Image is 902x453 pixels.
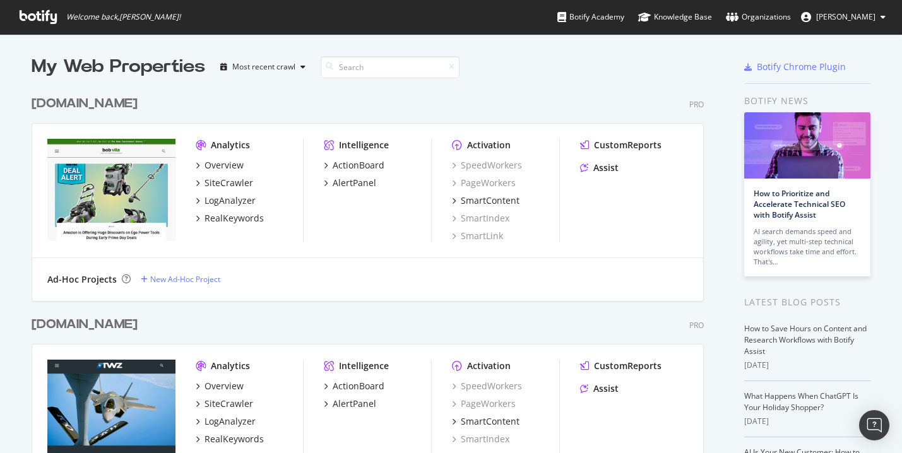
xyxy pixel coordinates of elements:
[580,162,619,174] a: Assist
[32,315,138,334] div: [DOMAIN_NAME]
[816,11,875,22] span: Ryan Kibbe
[205,397,253,410] div: SiteCrawler
[232,63,295,71] div: Most recent crawl
[196,397,253,410] a: SiteCrawler
[467,360,511,372] div: Activation
[757,61,846,73] div: Botify Chrome Plugin
[593,162,619,174] div: Assist
[47,273,117,286] div: Ad-Hoc Projects
[141,274,220,285] a: New Ad-Hoc Project
[324,380,384,392] a: ActionBoard
[744,112,870,179] img: How to Prioritize and Accelerate Technical SEO with Botify Assist
[744,360,871,371] div: [DATE]
[754,188,845,220] a: How to Prioritize and Accelerate Technical SEO with Botify Assist
[324,177,376,189] a: AlertPanel
[47,139,175,241] img: bobvila.com
[211,360,250,372] div: Analytics
[744,295,871,309] div: Latest Blog Posts
[324,397,376,410] a: AlertPanel
[205,159,244,172] div: Overview
[744,61,846,73] a: Botify Chrome Plugin
[196,433,264,445] a: RealKeywords
[66,12,181,22] span: Welcome back, [PERSON_NAME] !
[452,433,509,445] a: SmartIndex
[452,159,522,172] a: SpeedWorkers
[594,360,662,372] div: CustomReports
[321,56,460,78] input: Search
[744,323,867,356] a: How to Save Hours on Content and Research Workflows with Botify Assist
[333,177,376,189] div: AlertPanel
[754,226,861,267] div: AI search demands speed and agility, yet multi-step technical workflows take time and effort. Tha...
[333,380,384,392] div: ActionBoard
[32,95,138,113] div: [DOMAIN_NAME]
[32,315,143,334] a: [DOMAIN_NAME]
[205,380,244,392] div: Overview
[196,415,256,428] a: LogAnalyzer
[333,397,376,410] div: AlertPanel
[196,212,264,225] a: RealKeywords
[452,230,503,242] a: SmartLink
[205,194,256,207] div: LogAnalyzer
[638,11,712,23] div: Knowledge Base
[726,11,791,23] div: Organizations
[196,380,244,392] a: Overview
[689,320,704,331] div: Pro
[580,382,619,395] a: Assist
[205,433,264,445] div: RealKeywords
[580,360,662,372] a: CustomReports
[744,416,871,427] div: [DATE]
[205,177,253,189] div: SiteCrawler
[196,194,256,207] a: LogAnalyzer
[339,360,389,372] div: Intelligence
[196,177,253,189] a: SiteCrawler
[461,415,519,428] div: SmartContent
[211,139,250,151] div: Analytics
[744,391,858,413] a: What Happens When ChatGPT Is Your Holiday Shopper?
[452,415,519,428] a: SmartContent
[32,54,205,79] div: My Web Properties
[467,139,511,151] div: Activation
[452,194,519,207] a: SmartContent
[452,397,516,410] a: PageWorkers
[859,410,889,440] div: Open Intercom Messenger
[205,212,264,225] div: RealKeywords
[744,94,871,108] div: Botify news
[324,159,384,172] a: ActionBoard
[32,95,143,113] a: [DOMAIN_NAME]
[339,139,389,151] div: Intelligence
[452,212,509,225] a: SmartIndex
[452,177,516,189] a: PageWorkers
[205,415,256,428] div: LogAnalyzer
[580,139,662,151] a: CustomReports
[461,194,519,207] div: SmartContent
[150,274,220,285] div: New Ad-Hoc Project
[791,7,896,27] button: [PERSON_NAME]
[557,11,624,23] div: Botify Academy
[689,99,704,110] div: Pro
[593,382,619,395] div: Assist
[196,159,244,172] a: Overview
[215,57,311,77] button: Most recent crawl
[594,139,662,151] div: CustomReports
[333,159,384,172] div: ActionBoard
[452,380,522,392] a: SpeedWorkers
